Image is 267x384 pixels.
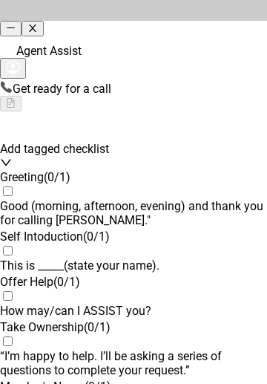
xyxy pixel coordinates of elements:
[27,23,37,33] span: close
[13,82,111,96] span: Get ready for a call
[22,21,43,36] button: close
[53,275,80,289] span: ( 0 / 1 )
[16,44,82,58] span: Agent Assist
[83,230,110,244] span: ( 0 / 1 )
[44,170,70,184] span: ( 0 / 1 )
[6,23,16,33] span: minus
[84,320,111,334] span: ( 0 / 1 )
[6,98,16,108] span: file-text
